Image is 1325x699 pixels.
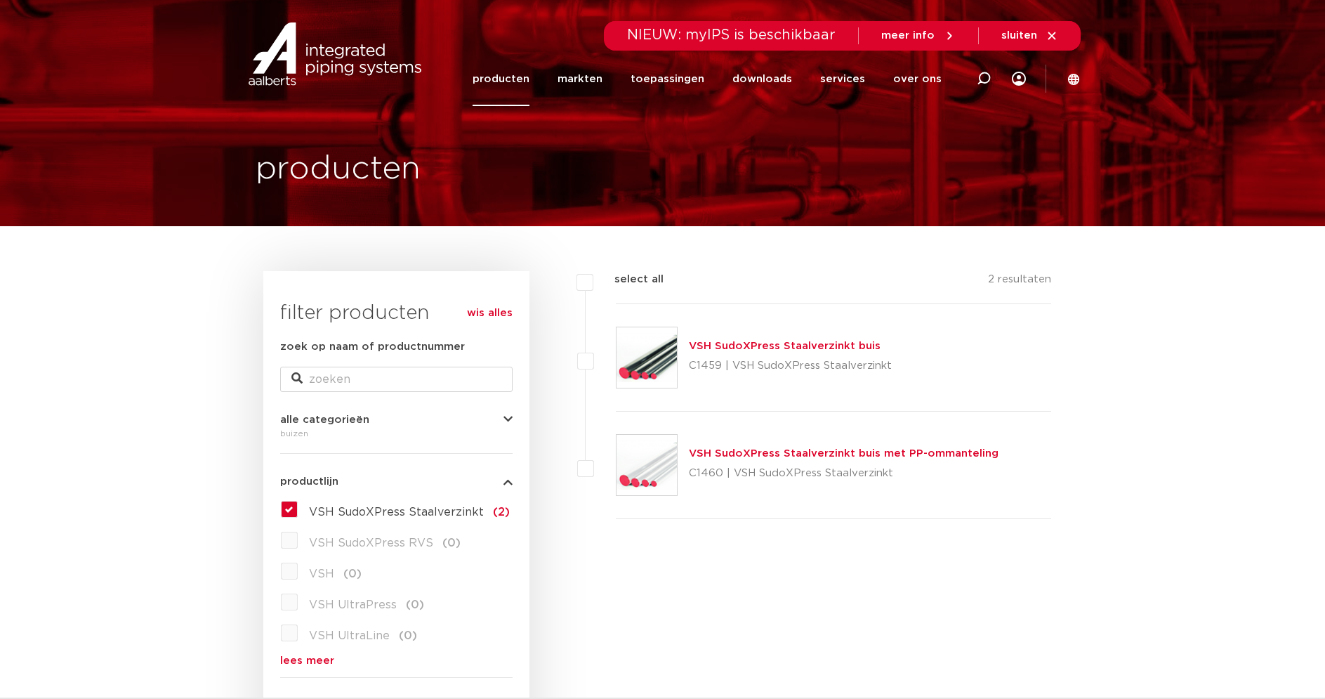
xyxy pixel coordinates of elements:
[280,476,513,487] button: productlijn
[631,52,704,106] a: toepassingen
[343,568,362,580] span: (0)
[309,537,433,549] span: VSH SudoXPress RVS
[689,341,881,351] a: VSH SudoXPress Staalverzinkt buis
[881,30,935,41] span: meer info
[689,355,892,377] p: C1459 | VSH SudoXPress Staalverzinkt
[617,327,677,388] img: Thumbnail for VSH SudoXPress Staalverzinkt buis
[617,435,677,495] img: Thumbnail for VSH SudoXPress Staalverzinkt buis met PP-ommanteling
[280,299,513,327] h3: filter producten
[280,414,513,425] button: alle categorieën
[280,367,513,392] input: zoeken
[893,52,942,106] a: over ons
[473,52,529,106] a: producten
[473,52,942,106] nav: Menu
[256,147,421,192] h1: producten
[280,339,465,355] label: zoek op naam of productnummer
[689,462,998,485] p: C1460 | VSH SudoXPress Staalverzinkt
[627,28,836,42] span: NIEUW: myIPS is beschikbaar
[820,52,865,106] a: services
[689,448,998,459] a: VSH SudoXPress Staalverzinkt buis met PP-ommanteling
[732,52,792,106] a: downloads
[280,476,338,487] span: productlijn
[280,655,513,666] a: lees meer
[399,630,417,641] span: (0)
[406,599,424,610] span: (0)
[1001,30,1058,42] a: sluiten
[442,537,461,549] span: (0)
[309,568,334,580] span: VSH
[593,271,664,288] label: select all
[280,414,369,425] span: alle categorieën
[558,52,602,106] a: markten
[309,507,484,518] span: VSH SudoXPress Staalverzinkt
[881,30,956,42] a: meer info
[309,630,390,641] span: VSH UltraLine
[1001,30,1037,41] span: sluiten
[493,507,510,518] span: (2)
[309,599,397,610] span: VSH UltraPress
[988,271,1051,293] p: 2 resultaten
[467,305,513,322] a: wis alles
[280,425,513,442] div: buizen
